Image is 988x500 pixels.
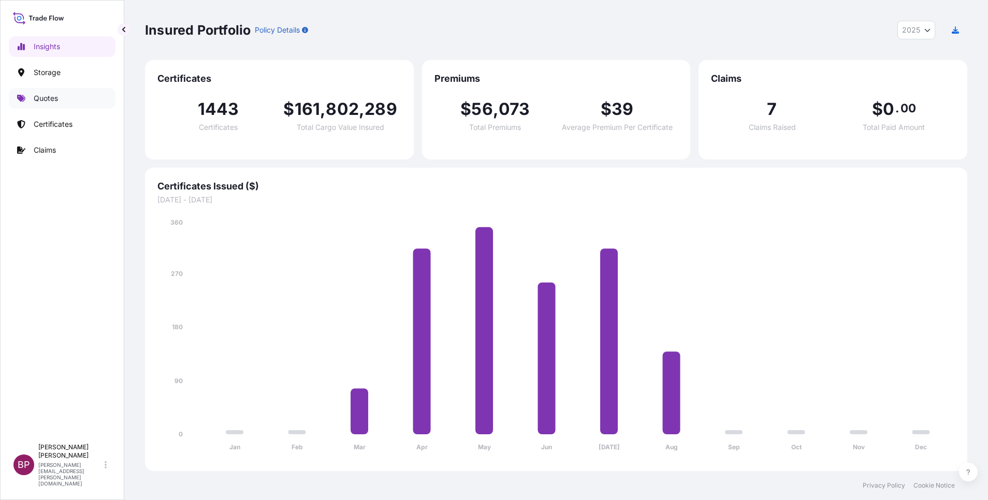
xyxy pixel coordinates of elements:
[493,101,499,117] span: ,
[34,119,72,129] p: Certificates
[359,101,365,117] span: ,
[711,72,955,85] span: Claims
[460,101,471,117] span: $
[34,93,58,104] p: Quotes
[872,101,883,117] span: $
[601,101,612,117] span: $
[853,443,865,451] tspan: Nov
[541,443,552,451] tspan: Jun
[297,124,384,131] span: Total Cargo Value Insured
[471,101,492,117] span: 56
[902,25,920,35] span: 2025
[198,101,239,117] span: 1443
[320,101,326,117] span: ,
[599,443,620,451] tspan: [DATE]
[900,104,916,112] span: 00
[365,101,397,117] span: 289
[18,460,30,470] span: BP
[749,124,796,131] span: Claims Raised
[34,41,60,52] p: Insights
[469,124,521,131] span: Total Premiums
[157,195,955,205] span: [DATE] - [DATE]
[9,114,115,135] a: Certificates
[34,145,56,155] p: Claims
[179,430,183,438] tspan: 0
[157,72,401,85] span: Certificates
[434,72,678,85] span: Premiums
[416,443,428,451] tspan: Apr
[915,443,927,451] tspan: Dec
[292,443,303,451] tspan: Feb
[157,180,955,193] span: Certificates Issued ($)
[34,67,61,78] p: Storage
[326,101,359,117] span: 802
[897,21,935,39] button: Year Selector
[9,62,115,83] a: Storage
[767,101,777,117] span: 7
[354,443,366,451] tspan: Mar
[170,218,183,226] tspan: 360
[9,88,115,109] a: Quotes
[9,140,115,160] a: Claims
[562,124,673,131] span: Average Premium Per Certificate
[863,481,905,490] a: Privacy Policy
[883,101,894,117] span: 0
[499,101,530,117] span: 073
[295,101,321,117] span: 161
[612,101,633,117] span: 39
[895,104,899,112] span: .
[171,270,183,277] tspan: 270
[665,443,678,451] tspan: Aug
[791,443,802,451] tspan: Oct
[863,124,925,131] span: Total Paid Amount
[145,22,251,38] p: Insured Portfolio
[172,323,183,331] tspan: 180
[175,377,183,385] tspan: 90
[728,443,740,451] tspan: Sep
[478,443,491,451] tspan: May
[38,443,103,460] p: [PERSON_NAME] [PERSON_NAME]
[199,124,238,131] span: Certificates
[255,25,300,35] p: Policy Details
[9,36,115,57] a: Insights
[229,443,240,451] tspan: Jan
[283,101,294,117] span: $
[913,481,955,490] a: Cookie Notice
[38,462,103,487] p: [PERSON_NAME][EMAIL_ADDRESS][PERSON_NAME][DOMAIN_NAME]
